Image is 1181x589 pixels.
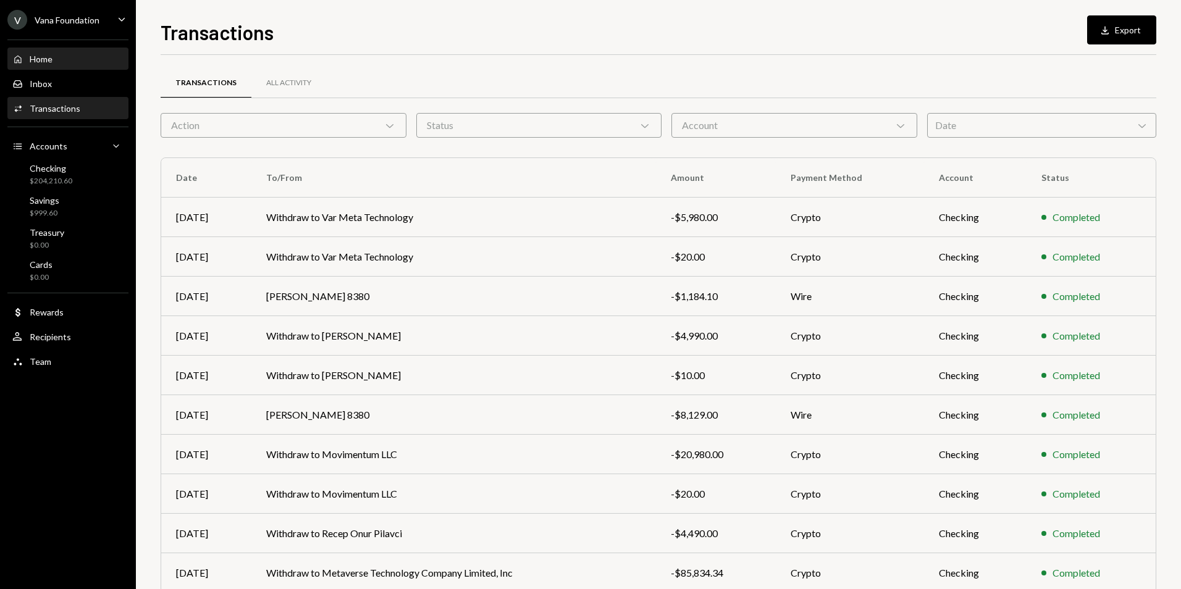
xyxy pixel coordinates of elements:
[251,435,655,474] td: Withdraw to Movimentum LLC
[924,514,1026,553] td: Checking
[30,356,51,367] div: Team
[776,198,924,237] td: Crypto
[924,395,1026,435] td: Checking
[1053,249,1100,264] div: Completed
[251,316,655,356] td: Withdraw to [PERSON_NAME]
[7,72,128,94] a: Inbox
[30,176,72,186] div: $204,210.60
[30,240,64,251] div: $0.00
[776,237,924,277] td: Crypto
[30,195,59,206] div: Savings
[671,210,762,225] div: -$5,980.00
[1053,210,1100,225] div: Completed
[776,395,924,435] td: Wire
[776,514,924,553] td: Crypto
[30,259,53,270] div: Cards
[161,20,274,44] h1: Transactions
[30,141,67,151] div: Accounts
[924,198,1026,237] td: Checking
[251,474,655,514] td: Withdraw to Movimentum LLC
[776,277,924,316] td: Wire
[924,435,1026,474] td: Checking
[30,208,59,219] div: $999.60
[924,237,1026,277] td: Checking
[416,113,662,138] div: Status
[176,447,237,462] div: [DATE]
[35,15,99,25] div: Vana Foundation
[251,514,655,553] td: Withdraw to Recep Onur Pilavci
[1053,368,1100,383] div: Completed
[251,198,655,237] td: Withdraw to Var Meta Technology
[1053,526,1100,541] div: Completed
[176,249,237,264] div: [DATE]
[251,277,655,316] td: [PERSON_NAME] 8380
[671,328,762,343] div: -$4,990.00
[671,368,762,383] div: -$10.00
[776,316,924,356] td: Crypto
[176,368,237,383] div: [DATE]
[7,256,128,285] a: Cards$0.00
[671,113,917,138] div: Account
[776,356,924,395] td: Crypto
[1087,15,1156,44] button: Export
[671,407,762,422] div: -$8,129.00
[927,113,1156,138] div: Date
[924,474,1026,514] td: Checking
[176,289,237,304] div: [DATE]
[30,272,53,283] div: $0.00
[161,158,251,198] th: Date
[924,356,1026,395] td: Checking
[924,316,1026,356] td: Checking
[175,78,237,88] div: Transactions
[7,191,128,221] a: Savings$999.60
[176,328,237,343] div: [DATE]
[30,163,72,173] div: Checking
[7,223,128,253] a: Treasury$0.00
[1053,487,1100,501] div: Completed
[671,447,762,462] div: -$20,980.00
[176,566,237,580] div: [DATE]
[30,332,71,342] div: Recipients
[7,48,128,70] a: Home
[7,135,128,157] a: Accounts
[1053,328,1100,343] div: Completed
[1053,447,1100,462] div: Completed
[776,435,924,474] td: Crypto
[7,97,128,119] a: Transactions
[1053,407,1100,422] div: Completed
[30,103,80,114] div: Transactions
[251,356,655,395] td: Withdraw to [PERSON_NAME]
[251,158,655,198] th: To/From
[671,566,762,580] div: -$85,834.34
[30,54,53,64] div: Home
[671,249,762,264] div: -$20.00
[161,113,406,138] div: Action
[924,158,1026,198] th: Account
[776,158,924,198] th: Payment Method
[251,237,655,277] td: Withdraw to Var Meta Technology
[176,487,237,501] div: [DATE]
[176,407,237,422] div: [DATE]
[176,210,237,225] div: [DATE]
[1027,158,1156,198] th: Status
[776,474,924,514] td: Crypto
[7,325,128,348] a: Recipients
[7,301,128,323] a: Rewards
[7,159,128,189] a: Checking$204,210.60
[671,526,762,541] div: -$4,490.00
[161,67,251,99] a: Transactions
[924,277,1026,316] td: Checking
[1053,289,1100,304] div: Completed
[1053,566,1100,580] div: Completed
[30,78,52,89] div: Inbox
[176,526,237,541] div: [DATE]
[30,307,64,317] div: Rewards
[7,350,128,372] a: Team
[671,289,762,304] div: -$1,184.10
[671,487,762,501] div: -$20.00
[266,78,311,88] div: All Activity
[30,227,64,238] div: Treasury
[656,158,776,198] th: Amount
[251,67,326,99] a: All Activity
[251,395,655,435] td: [PERSON_NAME] 8380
